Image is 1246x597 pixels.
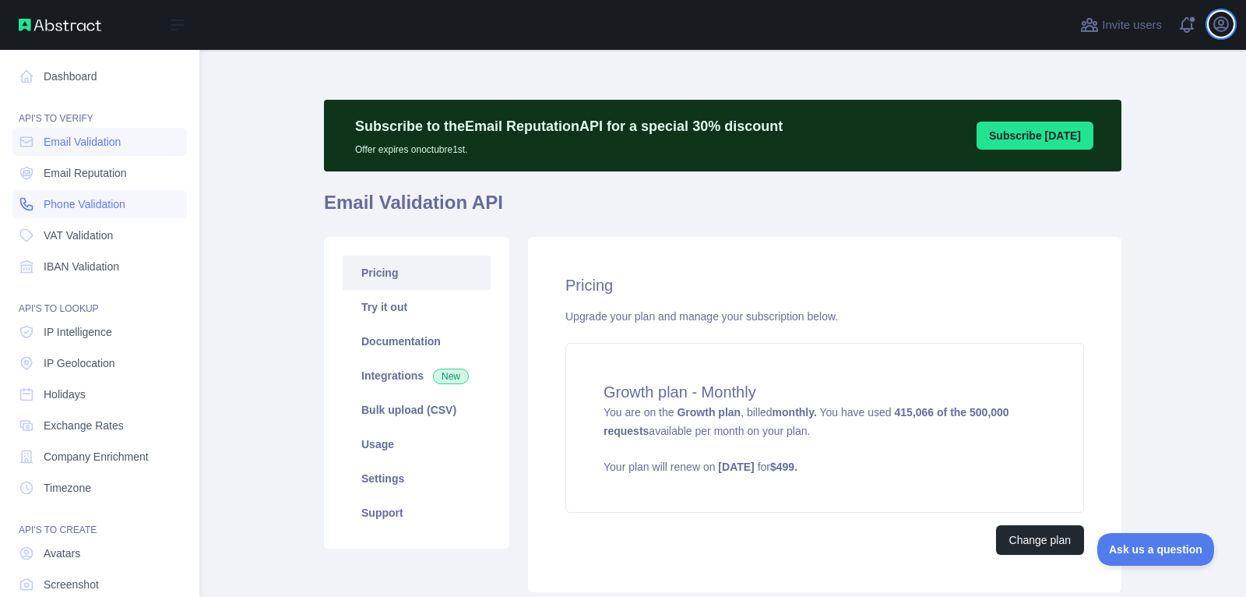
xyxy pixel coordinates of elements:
a: Dashboard [12,62,187,90]
div: Upgrade your plan and manage your subscription below. [565,309,1084,324]
div: API'S TO VERIFY [12,94,187,125]
a: Try it out [343,290,491,324]
span: IP Intelligence [44,324,112,340]
a: IP Intelligence [12,318,187,346]
span: Holidays [44,387,86,402]
span: IBAN Validation [44,259,119,274]
iframe: Toggle Customer Support [1097,533,1215,566]
strong: monthly. [773,406,817,419]
div: API'S TO CREATE [12,505,187,536]
button: Change plan [996,525,1084,555]
span: Email Validation [44,134,121,150]
a: Pricing [343,256,491,290]
span: Email Reputation [44,165,127,181]
p: Your plan will renew on for [604,459,1046,475]
p: Offer expires on octubre 1st. [355,137,783,156]
h2: Pricing [565,274,1084,296]
a: Documentation [343,324,491,359]
strong: Growth plan [677,406,741,419]
a: Timezone [12,474,187,502]
span: You are on the , billed You have used available per month on your plan. [604,406,1046,475]
span: VAT Validation [44,228,113,243]
a: Phone Validation [12,190,187,218]
img: Abstract API [19,19,101,31]
a: Bulk upload (CSV) [343,393,491,427]
a: Email Validation [12,128,187,156]
a: VAT Validation [12,221,187,249]
a: Holidays [12,380,187,408]
a: Avatars [12,539,187,567]
span: Company Enrichment [44,449,149,465]
span: Avatars [44,546,80,561]
span: New [433,369,469,384]
span: Screenshot [44,577,99,592]
a: IBAN Validation [12,253,187,281]
a: Integrations New [343,359,491,393]
span: Timezone [44,480,91,496]
button: Invite users [1077,12,1165,37]
a: Email Reputation [12,159,187,187]
strong: 415,066 of the 500,000 requests [604,406,1009,437]
a: Exchange Rates [12,412,187,440]
a: Company Enrichment [12,443,187,471]
button: Subscribe [DATE] [977,122,1093,150]
span: IP Geolocation [44,355,115,371]
span: Exchange Rates [44,418,124,433]
a: IP Geolocation [12,349,187,377]
span: Phone Validation [44,196,125,212]
strong: $ 499 . [770,461,797,473]
span: Invite users [1102,16,1162,34]
h1: Email Validation API [324,190,1121,228]
h4: Growth plan - Monthly [604,381,1046,403]
div: API'S TO LOOKUP [12,284,187,315]
a: Usage [343,427,491,461]
strong: [DATE] [718,461,754,473]
a: Settings [343,461,491,496]
p: Subscribe to the Email Reputation API for a special 30 % discount [355,115,783,137]
a: Support [343,496,491,530]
